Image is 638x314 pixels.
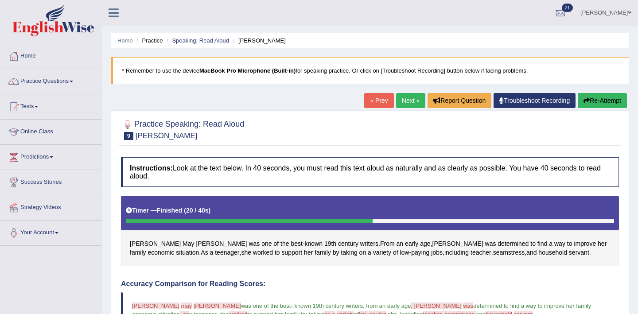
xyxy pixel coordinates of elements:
small: [PERSON_NAME] [136,132,198,140]
span: Click to see word definition [420,239,430,248]
li: Practice [134,36,163,45]
a: Home [117,37,133,44]
a: Your Account [0,221,101,243]
div: - . , . , - , , , . [121,196,619,266]
h4: Look at the text below. In 40 seconds, you must read this text aloud as naturally and as clearly ... [121,157,619,187]
span: Click to see word definition [359,248,366,257]
span: may [181,302,192,309]
span: Click to see word definition [305,239,323,248]
span: Click to see word definition [315,248,331,257]
span: Click to see word definition [215,248,239,257]
span: Click to see word definition [526,248,537,257]
span: , [PERSON_NAME] [411,302,461,309]
span: Click to see word definition [338,239,358,248]
span: Click to see word definition [201,248,208,257]
a: Next » [396,93,425,108]
span: - [291,302,292,309]
span: from an early age [366,302,411,309]
b: 20 / 40s [186,207,209,214]
span: Click to see word definition [130,239,181,248]
span: Click to see word definition [210,248,214,257]
span: Click to see word definition [554,239,565,248]
span: Click to see word definition [493,248,525,257]
span: Click to see word definition [249,239,260,248]
span: Click to see word definition [485,239,496,248]
span: . [363,302,365,309]
b: Instructions: [130,164,173,172]
span: was one of the best [241,302,291,309]
b: Finished [157,207,183,214]
span: Click to see word definition [411,248,429,257]
a: Home [0,44,101,66]
button: Report Question [428,93,491,108]
li: [PERSON_NAME] [231,36,286,45]
span: Click to see word definition [368,248,371,257]
span: Click to see word definition [148,248,174,257]
span: Click to see word definition [444,248,469,257]
span: Click to see word definition [538,248,567,257]
h4: Accuracy Comparison for Reading Scores: [121,280,619,288]
span: known 19th century writers [294,302,363,309]
span: Click to see word definition [275,248,280,257]
span: Click to see word definition [333,248,339,257]
span: Click to see word definition [431,248,443,257]
span: Click to see word definition [549,239,552,248]
blockquote: * Remember to use the device for speaking practice. Or click on [Troubleshoot Recording] button b... [111,57,629,84]
span: Click to see word definition [130,248,146,257]
a: Speaking: Read Aloud [172,37,229,44]
a: Success Stories [0,170,101,192]
b: ( [184,207,186,214]
a: Online Class [0,120,101,142]
span: Click to see word definition [530,239,536,248]
span: Click to see word definition [280,239,289,248]
span: Click to see word definition [405,239,418,248]
b: ) [209,207,211,214]
span: 9 [124,132,133,140]
span: Click to see word definition [360,239,378,248]
span: was [463,302,473,309]
a: « Prev [364,93,393,108]
a: Strategy Videos [0,195,101,217]
span: Click to see word definition [537,239,548,248]
span: Click to see word definition [598,239,607,248]
h5: Timer — [126,207,210,214]
a: Troubleshoot Recording [494,93,576,108]
span: Click to see word definition [567,239,572,248]
span: Click to see word definition [291,239,302,248]
span: Click to see word definition [281,248,302,257]
span: Click to see word definition [569,248,589,257]
span: [PERSON_NAME] [132,302,179,309]
span: Click to see word definition [400,248,409,257]
span: Click to see word definition [373,248,391,257]
span: Click to see word definition [380,239,395,248]
span: Click to see word definition [397,239,404,248]
span: Click to see word definition [341,248,357,257]
span: Click to see word definition [393,248,398,257]
span: Click to see word definition [324,239,336,248]
span: Click to see word definition [471,248,491,257]
span: Click to see word definition [432,239,483,248]
b: MacBook Pro Microphone (Built-in) [199,67,296,74]
span: Click to see word definition [574,239,596,248]
span: Click to see word definition [498,239,529,248]
span: Click to see word definition [183,239,194,248]
span: Click to see word definition [176,248,199,257]
span: 21 [562,4,573,12]
span: Click to see word definition [304,248,313,257]
a: Tests [0,94,101,116]
h2: Practice Speaking: Read Aloud [121,118,244,140]
span: Click to see word definition [196,239,247,248]
a: Predictions [0,145,101,167]
span: [PERSON_NAME] [194,302,241,309]
span: Click to see word definition [273,239,279,248]
button: Re-Attempt [578,93,627,108]
span: Click to see word definition [261,239,272,248]
span: Click to see word definition [241,248,251,257]
a: Practice Questions [0,69,101,91]
span: Click to see word definition [253,248,273,257]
